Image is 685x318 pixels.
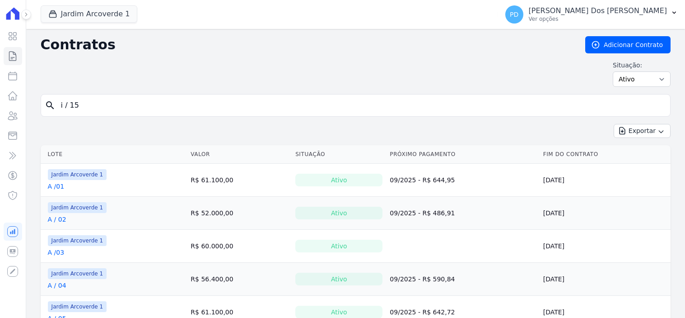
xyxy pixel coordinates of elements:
[529,6,667,15] p: [PERSON_NAME] Dos [PERSON_NAME]
[187,197,292,230] td: R$ 52.000,00
[390,275,455,283] a: 09/2025 - R$ 590,84
[540,197,671,230] td: [DATE]
[295,207,382,219] div: Ativo
[48,182,65,191] a: A /01
[540,164,671,197] td: [DATE]
[48,215,66,224] a: A / 02
[386,145,539,164] th: Próximo Pagamento
[187,164,292,197] td: R$ 61.100,00
[390,176,455,184] a: 09/2025 - R$ 644,95
[292,145,386,164] th: Situação
[614,124,671,138] button: Exportar
[540,230,671,263] td: [DATE]
[613,61,671,70] label: Situação:
[510,11,518,18] span: PD
[41,5,138,23] button: Jardim Arcoverde 1
[48,268,107,279] span: Jardim Arcoverde 1
[187,263,292,296] td: R$ 56.400,00
[48,202,107,213] span: Jardim Arcoverde 1
[295,174,382,186] div: Ativo
[41,145,187,164] th: Lote
[390,309,455,316] a: 09/2025 - R$ 642,72
[498,2,685,27] button: PD [PERSON_NAME] Dos [PERSON_NAME] Ver opções
[48,248,65,257] a: A /03
[540,145,671,164] th: Fim do Contrato
[390,209,455,217] a: 09/2025 - R$ 486,91
[187,145,292,164] th: Valor
[56,96,666,114] input: Buscar por nome do lote
[585,36,671,53] a: Adicionar Contrato
[48,169,107,180] span: Jardim Arcoverde 1
[41,37,571,53] h2: Contratos
[529,15,667,23] p: Ver opções
[295,273,382,285] div: Ativo
[48,235,107,246] span: Jardim Arcoverde 1
[295,240,382,252] div: Ativo
[48,281,66,290] a: A / 04
[187,230,292,263] td: R$ 60.000,00
[540,263,671,296] td: [DATE]
[48,301,107,312] span: Jardim Arcoverde 1
[45,100,56,111] i: search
